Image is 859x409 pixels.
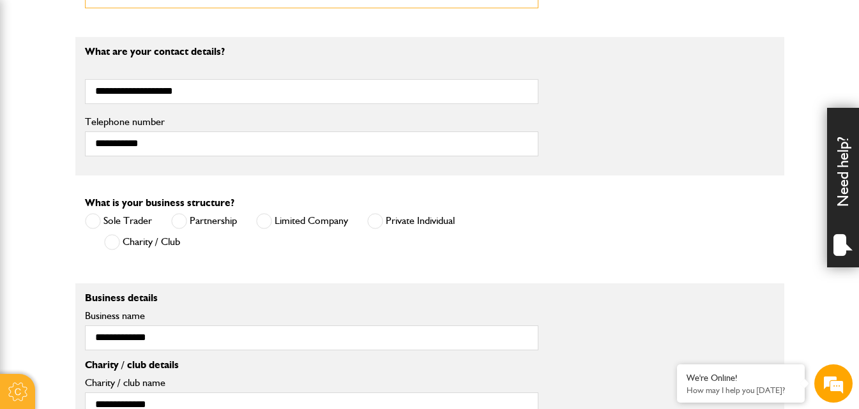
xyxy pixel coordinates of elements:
[171,213,237,229] label: Partnership
[85,311,538,321] label: Business name
[85,213,152,229] label: Sole Trader
[85,198,234,208] label: What is your business structure?
[687,373,795,383] div: We're Online!
[85,378,538,388] label: Charity / club name
[85,117,538,127] label: Telephone number
[256,213,348,229] label: Limited Company
[104,234,180,250] label: Charity / Club
[85,360,538,370] p: Charity / club details
[367,213,455,229] label: Private Individual
[687,385,795,395] p: How may I help you today?
[85,293,538,303] p: Business details
[827,108,859,267] div: Need help?
[85,47,538,57] p: What are your contact details?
